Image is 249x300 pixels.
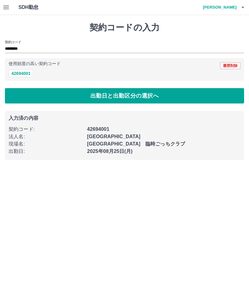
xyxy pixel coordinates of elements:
b: 42694001 [87,127,109,132]
h1: 契約コードの入力 [5,22,244,33]
h2: 契約コード [5,40,21,45]
b: [GEOGRAPHIC_DATA] [87,134,140,139]
p: 法人名 : [9,133,83,140]
button: 履歴削除 [220,62,240,69]
p: 入力済の内容 [9,116,240,121]
p: 出勤日 : [9,148,83,155]
p: 使用頻度の高い契約コード [9,62,61,66]
button: 42694001 [9,70,33,77]
p: 現場名 : [9,140,83,148]
p: 契約コード : [9,126,83,133]
b: 2025年08月25日(月) [87,149,132,154]
button: 出勤日と出勤区分の選択へ [5,88,244,103]
b: [GEOGRAPHIC_DATA] 臨時ごっちクラブ [87,141,185,146]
